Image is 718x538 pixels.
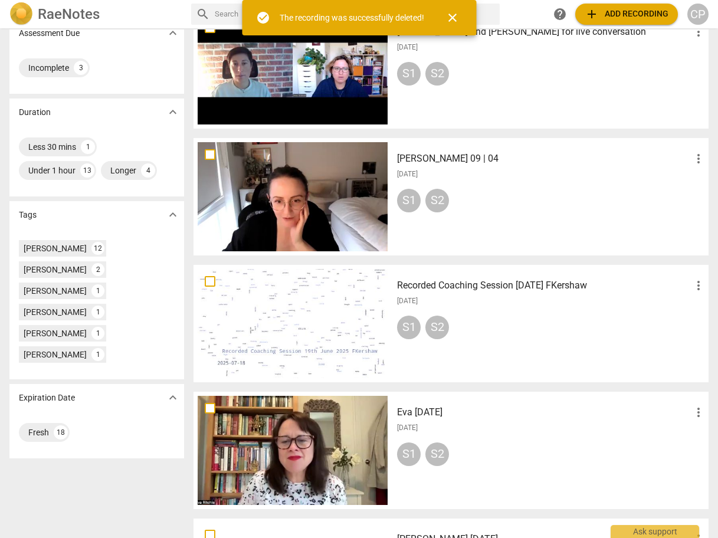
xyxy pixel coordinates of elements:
[397,42,418,53] span: [DATE]
[28,62,69,74] div: Incomplete
[397,169,418,179] span: [DATE]
[91,263,104,276] div: 2
[166,391,180,405] span: expand_more
[19,209,37,221] p: Tags
[397,62,421,86] div: S1
[585,7,668,21] span: Add recording
[166,208,180,222] span: expand_more
[397,25,691,39] h3: Anne G and Martina for live conversation
[438,4,467,32] button: Close
[691,152,706,166] span: more_vert
[24,285,87,297] div: [PERSON_NAME]
[425,62,449,86] div: S2
[397,405,691,419] h3: Eva September 1
[28,165,76,176] div: Under 1 hour
[425,442,449,466] div: S2
[397,189,421,212] div: S1
[553,7,567,21] span: help
[91,306,104,319] div: 1
[691,278,706,293] span: more_vert
[425,316,449,339] div: S2
[198,396,704,505] a: Eva [DATE][DATE]S1S2
[81,140,95,154] div: 1
[575,4,678,25] button: Upload
[24,327,87,339] div: [PERSON_NAME]
[280,12,424,24] div: The recording was successfully deleted!
[397,152,691,166] h3: Josi Dumont 09 | 04
[445,11,460,25] span: close
[38,6,100,22] h2: RaeNotes
[164,389,182,406] button: Show more
[24,349,87,360] div: [PERSON_NAME]
[611,525,699,538] div: Ask support
[397,423,418,433] span: [DATE]
[164,206,182,224] button: Show more
[256,11,270,25] span: check_circle
[24,264,87,275] div: [PERSON_NAME]
[397,296,418,306] span: [DATE]
[164,103,182,121] button: Show more
[215,5,495,24] input: Search
[110,165,136,176] div: Longer
[397,442,421,466] div: S1
[549,4,571,25] a: Help
[198,269,704,378] a: Recorded Coaching Session [DATE] FKershaw[DATE]S1S2
[91,284,104,297] div: 1
[74,61,88,75] div: 3
[80,163,94,178] div: 13
[28,427,49,438] div: Fresh
[198,15,704,124] a: [PERSON_NAME] and [PERSON_NAME] for live conversation[DATE]S1S2
[28,141,76,153] div: Less 30 mins
[24,242,87,254] div: [PERSON_NAME]
[141,163,155,178] div: 4
[91,242,104,255] div: 12
[425,189,449,212] div: S2
[397,278,691,293] h3: Recorded Coaching Session 19th June 2025 FKershaw
[166,26,180,40] span: expand_more
[19,392,75,404] p: Expiration Date
[54,425,68,439] div: 18
[19,27,80,40] p: Assessment Due
[24,306,87,318] div: [PERSON_NAME]
[19,106,51,119] p: Duration
[164,24,182,42] button: Show more
[691,25,706,39] span: more_vert
[9,2,182,26] a: LogoRaeNotes
[9,2,33,26] img: Logo
[196,7,210,21] span: search
[198,142,704,251] a: [PERSON_NAME] 09 | 04[DATE]S1S2
[91,327,104,340] div: 1
[166,105,180,119] span: expand_more
[687,4,709,25] button: CP
[397,316,421,339] div: S1
[585,7,599,21] span: add
[691,405,706,419] span: more_vert
[91,348,104,361] div: 1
